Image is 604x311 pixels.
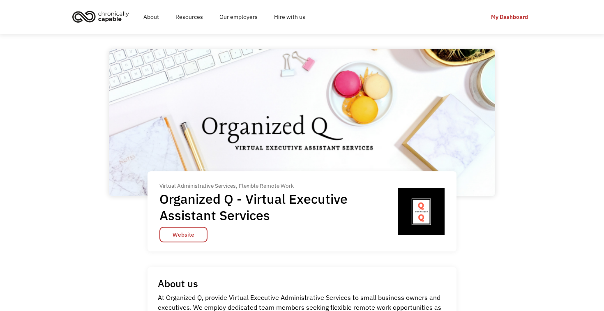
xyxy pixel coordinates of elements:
a: Our employers [211,4,266,30]
h1: Organized Q - Virtual Executive Assistant Services [159,191,392,223]
a: Hire with us [266,4,314,30]
div: Virtual Administrative Services, Flexible Remote Work [159,181,398,191]
h1: About us [158,277,198,290]
a: Resources [167,4,211,30]
img: Chronically Capable logo [70,7,131,25]
a: home [70,7,135,25]
div: My Dashboard [491,12,528,22]
a: About [135,4,167,30]
a: Website [159,227,207,242]
a: My Dashboard [485,10,534,24]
